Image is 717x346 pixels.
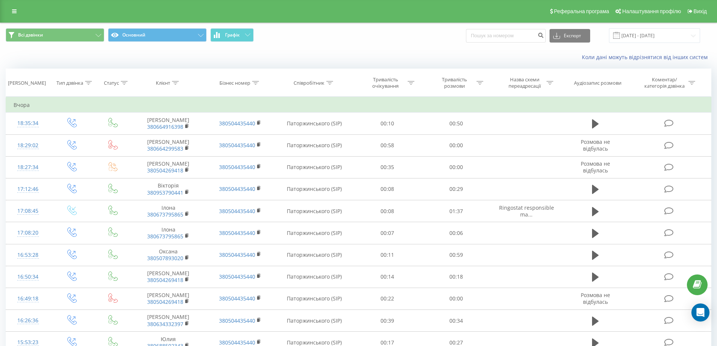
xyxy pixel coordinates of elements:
[550,29,590,43] button: Експорт
[422,156,491,178] td: 00:00
[582,53,711,61] a: Коли дані можуть відрізнятися вiд інших систем
[14,116,43,131] div: 18:35:34
[147,298,183,305] a: 380504269418
[622,8,681,14] span: Налаштування профілю
[14,160,43,175] div: 18:27:34
[353,288,422,309] td: 00:22
[422,266,491,288] td: 00:18
[353,178,422,200] td: 00:08
[132,310,204,332] td: [PERSON_NAME]
[18,32,43,38] span: Всі дзвінки
[691,303,709,322] div: Open Intercom Messenger
[219,142,255,149] a: 380504435440
[219,229,255,236] a: 380504435440
[276,244,353,266] td: Паторжинського (SIP)
[147,255,183,262] a: 380507893020
[353,266,422,288] td: 00:14
[466,29,546,43] input: Пошук за номером
[276,310,353,332] td: Паторжинського (SIP)
[422,113,491,134] td: 00:50
[219,120,255,127] a: 380504435440
[132,222,204,244] td: Ілона
[14,138,43,153] div: 18:29:02
[353,310,422,332] td: 00:39
[294,80,324,86] div: Співробітник
[8,80,46,86] div: [PERSON_NAME]
[219,251,255,258] a: 380504435440
[422,178,491,200] td: 00:29
[642,76,687,89] div: Коментар/категорія дзвінка
[422,134,491,156] td: 00:00
[219,339,255,346] a: 380504435440
[276,222,353,244] td: Паторжинського (SIP)
[276,178,353,200] td: Паторжинського (SIP)
[14,182,43,197] div: 17:12:46
[14,248,43,262] div: 16:53:28
[14,226,43,240] div: 17:08:20
[108,28,207,42] button: Основний
[6,28,104,42] button: Всі дзвінки
[225,32,240,38] span: Графік
[276,288,353,309] td: Паторжинського (SIP)
[6,98,711,113] td: Вчора
[353,244,422,266] td: 00:11
[276,200,353,222] td: Паторжинського (SIP)
[147,233,183,240] a: 380673795865
[353,134,422,156] td: 00:58
[581,160,610,174] span: Розмова не відбулась
[132,156,204,178] td: [PERSON_NAME]
[56,80,83,86] div: Тип дзвінка
[422,310,491,332] td: 00:34
[14,313,43,328] div: 16:26:36
[353,113,422,134] td: 00:10
[156,80,170,86] div: Клієнт
[219,317,255,324] a: 380504435440
[104,80,119,86] div: Статус
[210,28,254,42] button: Графік
[353,156,422,178] td: 00:35
[276,266,353,288] td: Паторжинського (SIP)
[132,266,204,288] td: [PERSON_NAME]
[14,204,43,218] div: 17:08:45
[132,113,204,134] td: [PERSON_NAME]
[132,244,204,266] td: Оксана
[581,138,610,152] span: Розмова не відбулась
[14,291,43,306] div: 16:49:18
[219,163,255,171] a: 380504435440
[694,8,707,14] span: Вихід
[276,156,353,178] td: Паторжинського (SIP)
[554,8,609,14] span: Реферальна програма
[147,167,183,174] a: 380504269418
[147,211,183,218] a: 380673795865
[434,76,475,89] div: Тривалість розмови
[14,270,43,284] div: 16:50:34
[219,295,255,302] a: 380504435440
[422,222,491,244] td: 00:06
[219,207,255,215] a: 380504435440
[353,222,422,244] td: 00:07
[504,76,545,89] div: Назва схеми переадресації
[132,134,204,156] td: [PERSON_NAME]
[353,200,422,222] td: 00:08
[422,200,491,222] td: 01:37
[132,200,204,222] td: Ілона
[147,276,183,284] a: 380504269418
[147,145,183,152] a: 380664299583
[422,244,491,266] td: 00:59
[147,189,183,196] a: 380953790441
[219,80,250,86] div: Бізнес номер
[147,123,183,130] a: 380664916398
[276,113,353,134] td: Паторжинського (SIP)
[219,273,255,280] a: 380504435440
[365,76,406,89] div: Тривалість очікування
[147,320,183,328] a: 380634332397
[581,291,610,305] span: Розмова не відбулась
[276,134,353,156] td: Паторжинського (SIP)
[132,288,204,309] td: [PERSON_NAME]
[574,80,621,86] div: Аудіозапис розмови
[132,178,204,200] td: Вікторія
[422,288,491,309] td: 00:00
[499,204,554,218] span: Ringostat responsible ma...
[219,185,255,192] a: 380504435440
